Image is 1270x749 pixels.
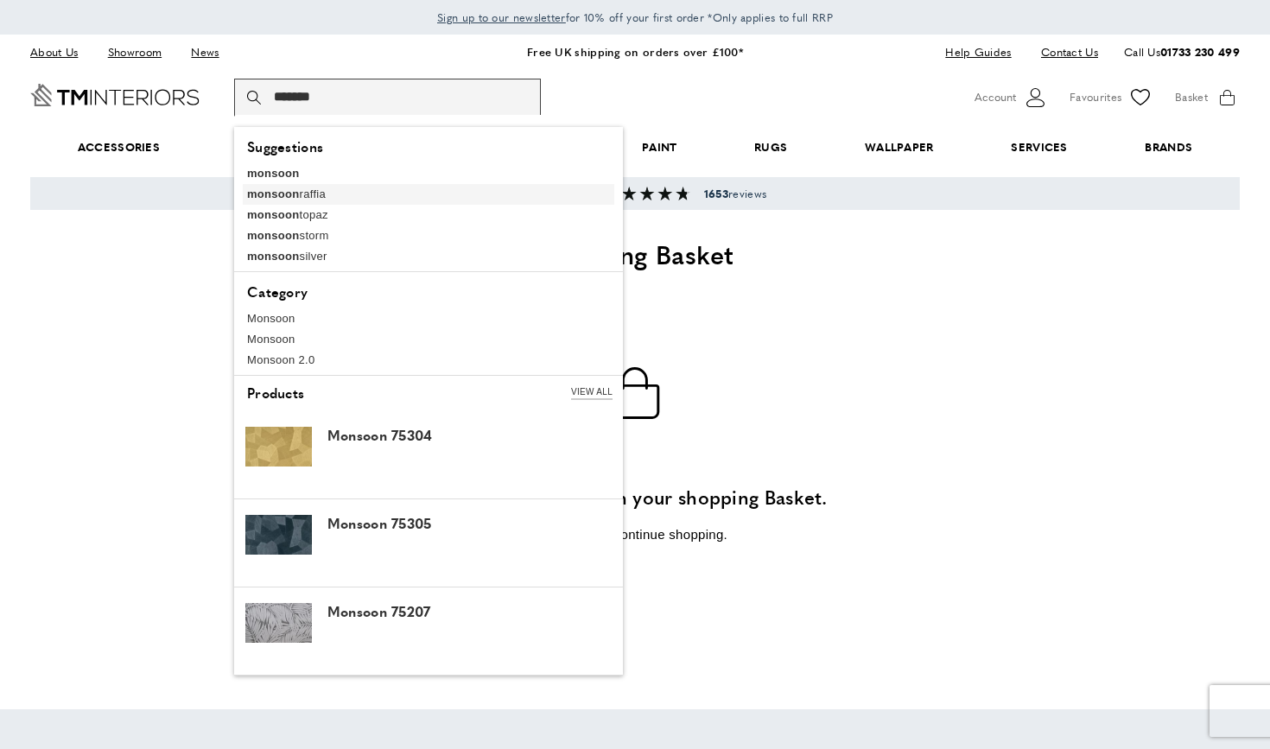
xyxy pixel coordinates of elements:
[245,427,312,467] img: Monsoon 75304
[247,285,308,300] span: Category
[243,329,614,350] a: Monsoon
[243,350,614,371] a: Monsoon 2.0
[39,121,199,174] span: Accessories
[715,121,826,174] a: Rugs
[327,515,619,533] div: Monsoon 75305
[247,229,300,242] b: monsoon
[327,427,619,445] div: Monsoon 75304
[243,184,614,205] a: monsoonraffia
[234,592,623,675] a: Monsoon 75207 Monsoon 75207
[199,121,325,174] a: Fabrics
[437,9,566,26] a: Sign up to our newsletter
[234,504,623,587] a: Monsoon 75305 Monsoon 75305
[1107,121,1231,174] a: Brands
[289,484,981,511] h3: You have no items in your shopping Basket.
[536,235,734,272] span: Shopping Basket
[975,85,1048,111] button: Customer Account
[247,79,264,117] button: Search
[975,88,1016,106] span: Account
[243,308,614,329] a: Monsoon
[932,41,1024,64] a: Help Guides
[247,250,300,263] b: monsoon
[247,386,304,401] span: Products
[327,603,619,621] div: Monsoon 75207
[527,43,743,60] a: Free UK shipping on orders over £100*
[1124,43,1240,61] p: Call Us
[234,416,623,498] a: Monsoon 75304 Monsoon 75304
[289,524,981,545] p: Click to continue shopping.
[30,84,200,106] a: Go to Home page
[1160,43,1240,60] a: 01733 230 499
[973,121,1107,174] a: Services
[247,140,323,155] span: Suggestions
[704,186,728,201] strong: 1653
[243,205,614,225] a: monsoontopaz
[243,163,614,184] a: monsoon
[1070,85,1153,111] a: Favourites
[826,121,972,174] a: Wallpaper
[243,246,614,267] a: monsoonsilver
[247,167,300,180] b: monsoon
[437,10,833,25] span: for 10% off your first order *Only applies to full RRP
[1028,41,1098,64] a: Contact Us
[1070,88,1121,106] span: Favourites
[603,121,715,174] a: Paint
[243,225,614,246] a: monsoonstorm
[604,187,690,200] img: Reviews section
[247,208,300,221] b: monsoon
[178,41,232,64] a: News
[704,187,766,200] span: reviews
[245,603,312,643] img: Monsoon 75207
[247,187,300,200] b: monsoon
[437,10,566,25] span: Sign up to our newsletter
[30,41,91,64] a: About Us
[245,515,312,555] img: Monsoon 75305
[95,41,175,64] a: Showroom
[571,385,613,400] a: View All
